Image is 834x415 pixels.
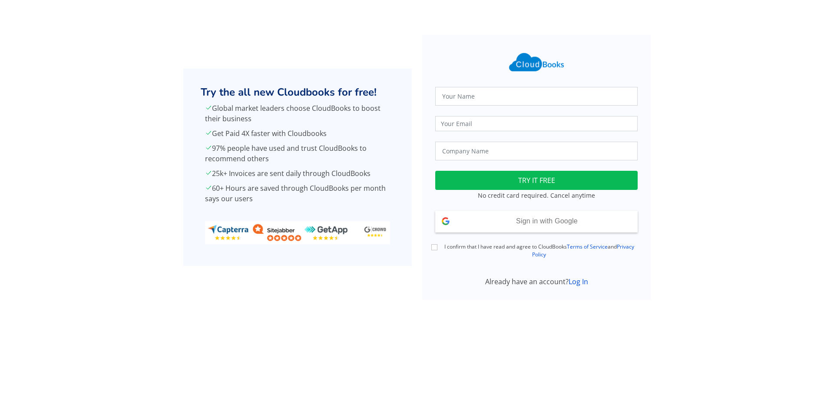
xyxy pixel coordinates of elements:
a: Terms of Service [567,243,608,250]
img: Cloudbooks Logo [504,48,569,76]
a: Privacy Policy [532,243,634,258]
img: ratings_banner.png [205,221,390,244]
label: I confirm that I have read and agree to CloudBooks and [440,243,638,259]
input: Your Name [435,87,638,106]
input: Company Name [435,142,638,160]
p: Get Paid 4X faster with Cloudbooks [205,128,390,139]
button: TRY IT FREE [435,171,638,190]
small: No credit card required. Cancel anytime [478,191,595,199]
a: Log In [569,277,588,286]
span: Sign in with Google [516,217,578,225]
p: 25k+ Invoices are sent daily through CloudBooks [205,168,390,179]
div: Already have an account? [430,276,643,287]
input: Your Email [435,116,638,131]
p: 97% people have used and trust CloudBooks to recommend others [205,143,390,164]
p: 60+ Hours are saved through CloudBooks per month says our users [205,183,390,204]
p: Global market leaders choose CloudBooks to boost their business [205,103,390,124]
h2: Try the all new Cloudbooks for free! [201,86,394,99]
